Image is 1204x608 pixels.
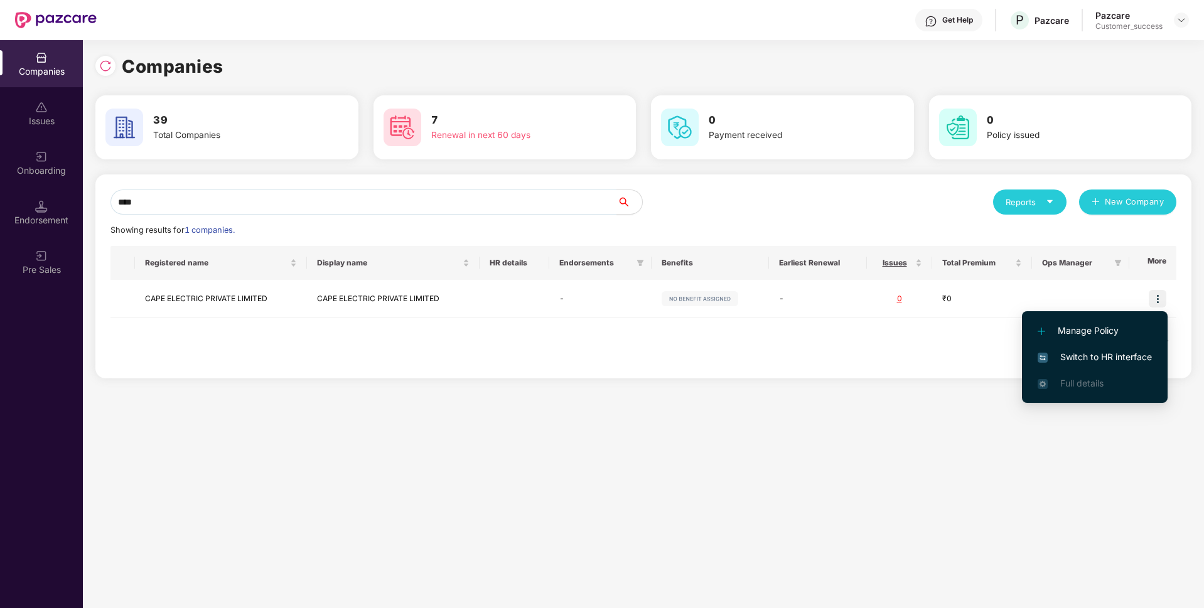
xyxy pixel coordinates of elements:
[1038,379,1048,389] img: svg+xml;base64,PHN2ZyB4bWxucz0iaHR0cDovL3d3dy53My5vcmcvMjAwMC9zdmciIHdpZHRoPSIxNi4zNjMiIGhlaWdodD...
[1092,198,1100,208] span: plus
[1176,15,1186,25] img: svg+xml;base64,PHN2ZyBpZD0iRHJvcGRvd24tMzJ4MzIiIHhtbG5zPSJodHRwOi8vd3d3LnczLm9yZy8yMDAwL3N2ZyIgd2...
[135,246,308,280] th: Registered name
[99,60,112,72] img: svg+xml;base64,PHN2ZyBpZD0iUmVsb2FkLTMyeDMyIiB4bWxucz0iaHR0cDovL3d3dy53My5vcmcvMjAwMC9zdmciIHdpZH...
[1095,21,1163,31] div: Customer_success
[431,129,589,142] div: Renewal in next 60 days
[480,246,549,280] th: HR details
[35,250,48,262] img: svg+xml;base64,PHN2ZyB3aWR0aD0iMjAiIGhlaWdodD0iMjAiIHZpZXdCb3g9IjAgMCAyMCAyMCIgZmlsbD0ibm9uZSIgeG...
[122,53,223,80] h1: Companies
[15,12,97,28] img: New Pazcare Logo
[35,200,48,213] img: svg+xml;base64,PHN2ZyB3aWR0aD0iMTQuNSIgaGVpZ2h0PSIxNC41IiB2aWV3Qm94PSIwIDAgMTYgMTYiIGZpbGw9Im5vbm...
[1149,290,1166,307] img: icon
[942,293,1023,305] div: ₹0
[307,246,480,280] th: Display name
[769,280,867,318] td: -
[662,291,738,306] img: svg+xml;base64,PHN2ZyB4bWxucz0iaHR0cDovL3d3dy53My5vcmcvMjAwMC9zdmciIHdpZHRoPSIxMjIiIGhlaWdodD0iMj...
[616,197,642,207] span: search
[769,246,867,280] th: Earliest Renewal
[877,293,922,305] div: 0
[709,129,867,142] div: Payment received
[652,246,768,280] th: Benefits
[1114,259,1122,267] span: filter
[307,280,480,318] td: CAPE ELECTRIC PRIVATE LIMITED
[942,15,973,25] div: Get Help
[1016,13,1024,28] span: P
[431,112,589,129] h3: 7
[877,258,913,268] span: Issues
[1060,378,1104,388] span: Full details
[1105,196,1164,208] span: New Company
[110,225,235,235] span: Showing results for
[145,258,288,268] span: Registered name
[634,255,647,270] span: filter
[35,51,48,64] img: svg+xml;base64,PHN2ZyBpZD0iQ29tcGFuaWVzIiB4bWxucz0iaHR0cDovL3d3dy53My5vcmcvMjAwMC9zdmciIHdpZHRoPS...
[1038,324,1152,338] span: Manage Policy
[384,109,421,146] img: svg+xml;base64,PHN2ZyB4bWxucz0iaHR0cDovL3d3dy53My5vcmcvMjAwMC9zdmciIHdpZHRoPSI2MCIgaGVpZ2h0PSI2MC...
[987,129,1145,142] div: Policy issued
[1038,328,1045,335] img: svg+xml;base64,PHN2ZyB4bWxucz0iaHR0cDovL3d3dy53My5vcmcvMjAwMC9zdmciIHdpZHRoPSIxMi4yMDEiIGhlaWdodD...
[35,101,48,114] img: svg+xml;base64,PHN2ZyBpZD0iSXNzdWVzX2Rpc2FibGVkIiB4bWxucz0iaHR0cDovL3d3dy53My5vcmcvMjAwMC9zdmciIH...
[185,225,235,235] span: 1 companies.
[35,151,48,163] img: svg+xml;base64,PHN2ZyB3aWR0aD0iMjAiIGhlaWdodD0iMjAiIHZpZXdCb3g9IjAgMCAyMCAyMCIgZmlsbD0ibm9uZSIgeG...
[1038,350,1152,364] span: Switch to HR interface
[987,112,1145,129] h3: 0
[317,258,460,268] span: Display name
[939,109,977,146] img: svg+xml;base64,PHN2ZyB4bWxucz0iaHR0cDovL3d3dy53My5vcmcvMjAwMC9zdmciIHdpZHRoPSI2MCIgaGVpZ2h0PSI2MC...
[616,189,643,215] button: search
[1038,353,1048,363] img: svg+xml;base64,PHN2ZyB4bWxucz0iaHR0cDovL3d3dy53My5vcmcvMjAwMC9zdmciIHdpZHRoPSIxNiIgaGVpZ2h0PSIxNi...
[105,109,143,146] img: svg+xml;base64,PHN2ZyB4bWxucz0iaHR0cDovL3d3dy53My5vcmcvMjAwMC9zdmciIHdpZHRoPSI2MCIgaGVpZ2h0PSI2MC...
[637,259,644,267] span: filter
[942,258,1013,268] span: Total Premium
[1129,246,1176,280] th: More
[135,280,308,318] td: CAPE ELECTRIC PRIVATE LIMITED
[153,129,311,142] div: Total Companies
[1095,9,1163,21] div: Pazcare
[661,109,699,146] img: svg+xml;base64,PHN2ZyB4bWxucz0iaHR0cDovL3d3dy53My5vcmcvMjAwMC9zdmciIHdpZHRoPSI2MCIgaGVpZ2h0PSI2MC...
[1079,189,1176,215] button: plusNew Company
[1112,255,1124,270] span: filter
[1006,196,1054,208] div: Reports
[932,246,1033,280] th: Total Premium
[1046,198,1054,206] span: caret-down
[1042,258,1109,268] span: Ops Manager
[549,280,652,318] td: -
[709,112,867,129] h3: 0
[867,246,932,280] th: Issues
[153,112,311,129] h3: 39
[1035,14,1069,26] div: Pazcare
[925,15,937,28] img: svg+xml;base64,PHN2ZyBpZD0iSGVscC0zMngzMiIgeG1sbnM9Imh0dHA6Ly93d3cudzMub3JnLzIwMDAvc3ZnIiB3aWR0aD...
[559,258,632,268] span: Endorsements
